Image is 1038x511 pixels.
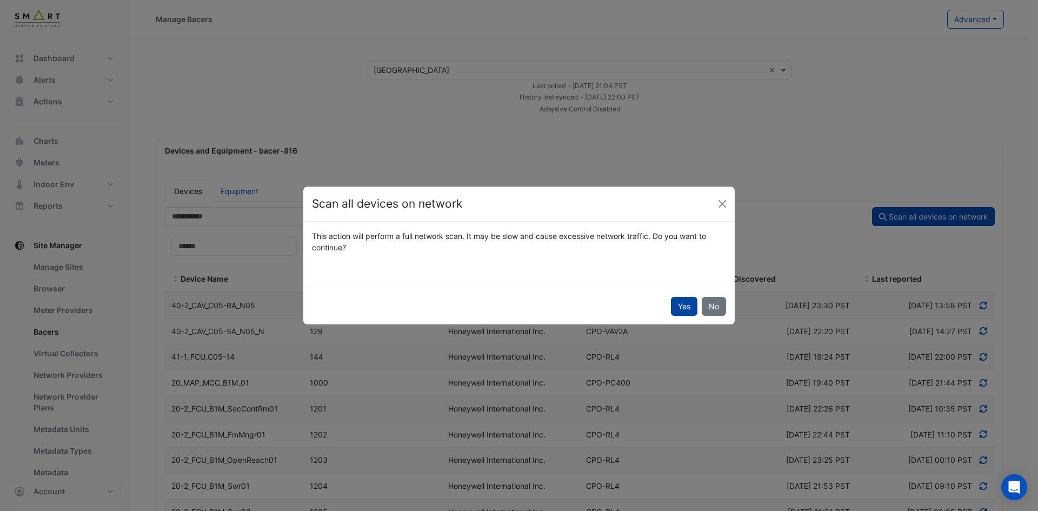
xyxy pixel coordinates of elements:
[671,297,697,316] button: Yes
[714,196,730,212] button: Close
[702,297,726,316] button: No
[305,230,733,253] div: This action will perform a full network scan. It may be slow and cause excessive network traffic....
[1001,474,1027,500] div: Open Intercom Messenger
[312,195,462,213] h4: Scan all devices on network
